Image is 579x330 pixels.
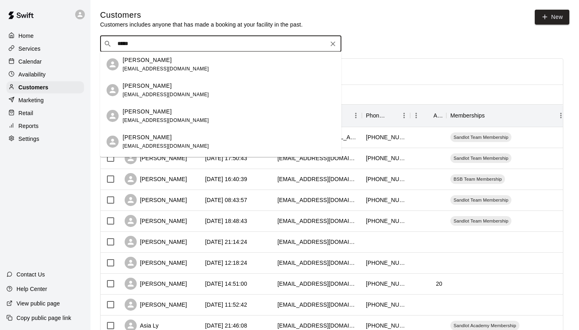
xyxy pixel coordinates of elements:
[123,107,172,116] p: [PERSON_NAME]
[450,218,511,224] span: Sandlot Team Membership
[125,278,187,290] div: [PERSON_NAME]
[125,299,187,311] div: [PERSON_NAME]
[125,152,187,164] div: [PERSON_NAME]
[18,109,33,117] p: Retail
[366,322,406,330] div: +19169349290
[277,175,358,183] div: bsutter25@yahoo.com
[366,154,406,162] div: +19169566382
[16,299,60,307] p: View public page
[398,109,410,122] button: Menu
[277,301,358,309] div: shawnmcghee1180@gmail.com
[123,56,172,64] p: [PERSON_NAME]
[6,133,84,145] a: Settings
[18,45,41,53] p: Services
[277,217,358,225] div: sandblasting@comcast.net
[450,174,505,184] div: BSB Team Membership
[18,32,34,40] p: Home
[450,195,511,205] div: Sandlot Team Membership
[107,58,119,70] div: Wes Carter
[277,238,358,246] div: mkcontreas86@gmail.com
[450,155,511,161] span: Sandlot Team Membership
[125,173,187,185] div: [PERSON_NAME]
[277,322,358,330] div: lee916sac@gmail.com
[123,82,172,90] p: [PERSON_NAME]
[277,196,358,204] div: lagox4@yahoo.com
[555,109,567,122] button: Menu
[205,259,247,267] div: 2025-09-24 12:18:24
[18,83,48,91] p: Customers
[6,107,84,119] a: Retail
[123,118,209,123] span: [EMAIL_ADDRESS][DOMAIN_NAME]
[125,236,187,248] div: [PERSON_NAME]
[277,280,358,288] div: isaiah1035@icloud.com
[485,110,496,121] button: Sort
[18,96,44,104] p: Marketing
[366,133,406,141] div: +18052167667
[6,56,84,68] a: Calendar
[6,94,84,106] div: Marketing
[366,104,387,127] div: Phone Number
[123,66,209,72] span: [EMAIL_ADDRESS][DOMAIN_NAME]
[327,38,339,49] button: Clear
[123,133,172,142] p: [PERSON_NAME]
[205,301,247,309] div: 2025-09-19 11:52:42
[450,176,505,182] span: BSB Team Membership
[125,215,187,227] div: [PERSON_NAME]
[205,238,247,246] div: 2025-09-30 21:14:24
[205,175,247,183] div: 2025-10-07 16:40:39
[366,175,406,183] div: +19167122887
[366,280,406,288] div: +14157161443
[123,92,209,97] span: [EMAIL_ADDRESS][DOMAIN_NAME]
[6,120,84,132] a: Reports
[18,70,46,78] p: Availability
[535,10,569,25] a: New
[18,58,42,66] p: Calendar
[362,104,410,127] div: Phone Number
[410,104,446,127] div: Age
[107,136,119,148] div: Jennifer Carter
[273,104,362,127] div: Email
[123,143,209,149] span: [EMAIL_ADDRESS][DOMAIN_NAME]
[205,280,247,288] div: 2025-09-19 14:51:00
[277,154,358,162] div: blaircolwell@gmail.com
[6,43,84,55] a: Services
[18,135,39,143] p: Settings
[450,104,485,127] div: Memberships
[205,217,247,225] div: 2025-10-05 18:48:43
[450,134,511,140] span: Sandlot Team Membership
[450,322,519,329] span: Sandlot Academy Membership
[366,259,406,267] div: +19169524406
[6,68,84,80] a: Availability
[205,196,247,204] div: 2025-10-06 08:43:57
[450,153,511,163] div: Sandlot Team Membership
[366,217,406,225] div: +19162245416
[125,257,187,269] div: [PERSON_NAME]
[433,104,442,127] div: Age
[6,30,84,42] a: Home
[18,122,39,130] p: Reports
[100,36,341,52] div: Search customers by name or email
[205,154,247,162] div: 2025-10-08 17:50:43
[450,197,511,203] span: Sandlot Team Membership
[205,322,247,330] div: 2025-09-15 21:46:08
[422,110,433,121] button: Sort
[436,280,442,288] div: 20
[107,84,119,96] div: Carter Dean
[387,110,398,121] button: Sort
[6,81,84,93] a: Customers
[277,259,358,267] div: tdyer33@gmail.com
[450,216,511,226] div: Sandlot Team Membership
[350,109,362,122] button: Menu
[366,196,406,204] div: +19169349688
[450,132,511,142] div: Sandlot Team Membership
[446,104,567,127] div: Memberships
[410,109,422,122] button: Menu
[100,10,303,21] h5: Customers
